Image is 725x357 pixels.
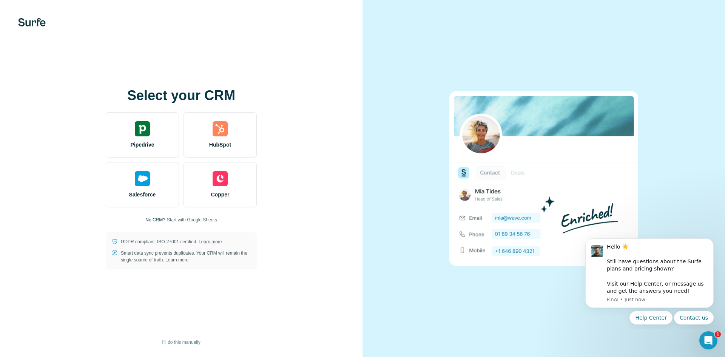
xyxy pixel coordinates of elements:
img: salesforce's logo [135,171,150,186]
span: Salesforce [129,191,156,198]
img: copper's logo [213,171,228,186]
img: hubspot's logo [213,121,228,136]
span: I’ll do this manually [162,339,200,346]
span: Copper [211,191,230,198]
span: 1 [715,331,721,337]
h1: Select your CRM [106,88,257,103]
img: Surfe's logo [18,18,46,26]
p: No CRM? [145,216,165,223]
span: HubSpot [209,141,231,148]
iframe: Intercom notifications message [574,232,725,329]
a: Learn more [165,257,188,263]
p: GDPR compliant. ISO-27001 certified. [121,238,222,245]
span: Pipedrive [130,141,154,148]
button: Start with Google Sheets [167,216,217,223]
a: Learn more [199,239,222,244]
img: none image [449,91,638,266]
iframe: Intercom live chat [699,331,717,349]
button: I’ll do this manually [157,337,205,348]
p: Smart data sync prevents duplicates. Your CRM will remain the single source of truth. [121,250,251,263]
img: pipedrive's logo [135,121,150,136]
